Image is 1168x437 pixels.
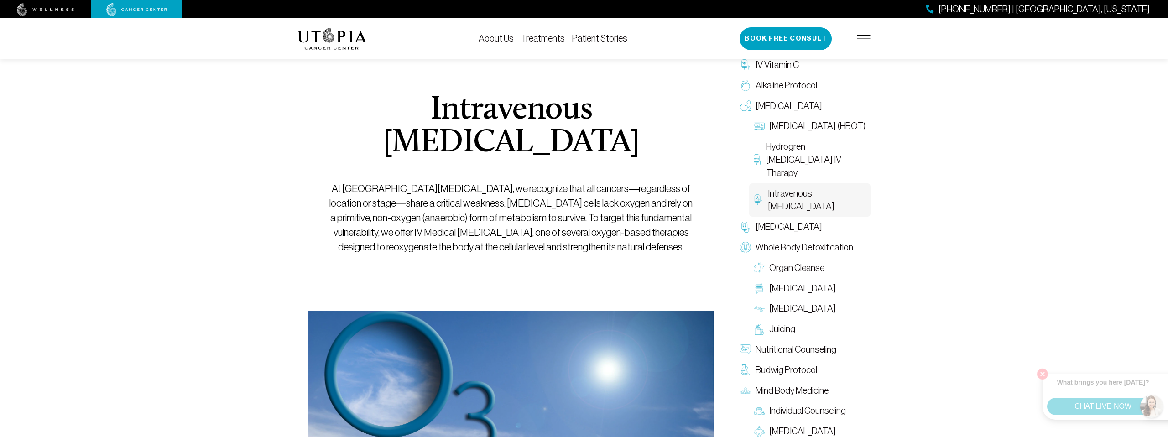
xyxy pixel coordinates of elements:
[756,364,817,377] span: Budwig Protocol
[740,59,751,70] img: IV Vitamin C
[754,303,765,314] img: Lymphatic Massage
[735,339,871,360] a: Nutritional Counseling
[756,241,853,254] span: Whole Body Detoxification
[735,55,871,75] a: IV Vitamin C
[740,100,751,111] img: Oxygen Therapy
[754,324,765,335] img: Juicing
[756,220,822,234] span: [MEDICAL_DATA]
[754,426,765,437] img: Group Therapy
[740,385,751,396] img: Mind Body Medicine
[740,344,751,355] img: Nutritional Counseling
[754,262,765,273] img: Organ Cleanse
[756,79,817,92] span: Alkaline Protocol
[766,140,866,179] span: Hydrogren [MEDICAL_DATA] IV Therapy
[756,384,829,397] span: Mind Body Medicine
[740,222,751,233] img: Chelation Therapy
[572,33,627,43] a: Patient Stories
[749,183,871,217] a: Intravenous [MEDICAL_DATA]
[740,364,751,375] img: Budwig Protocol
[735,380,871,401] a: Mind Body Medicine
[735,237,871,258] a: Whole Body Detoxification
[740,80,751,91] img: Alkaline Protocol
[297,28,366,50] img: logo
[769,302,836,315] span: [MEDICAL_DATA]
[756,343,836,356] span: Nutritional Counseling
[769,120,866,133] span: [MEDICAL_DATA] (HBOT)
[17,3,74,16] img: wellness
[106,3,167,16] img: cancer center
[521,33,565,43] a: Treatments
[749,278,871,299] a: [MEDICAL_DATA]
[740,27,832,50] button: Book Free Consult
[749,319,871,339] a: Juicing
[735,96,871,116] a: [MEDICAL_DATA]
[735,75,871,96] a: Alkaline Protocol
[769,404,846,417] span: Individual Counseling
[749,116,871,136] a: [MEDICAL_DATA] (HBOT)
[768,187,866,213] span: Intravenous [MEDICAL_DATA]
[329,94,693,160] h1: Intravenous [MEDICAL_DATA]
[735,217,871,237] a: [MEDICAL_DATA]
[754,283,765,294] img: Colon Therapy
[735,360,871,380] a: Budwig Protocol
[749,258,871,278] a: Organ Cleanse
[329,182,693,254] p: At [GEOGRAPHIC_DATA][MEDICAL_DATA], we recognize that all cancers—regardless of location or stage...
[756,99,822,113] span: [MEDICAL_DATA]
[479,33,514,43] a: About Us
[749,401,871,421] a: Individual Counseling
[749,298,871,319] a: [MEDICAL_DATA]
[857,35,871,42] img: icon-hamburger
[769,261,824,275] span: Organ Cleanse
[769,323,795,336] span: Juicing
[769,282,836,295] span: [MEDICAL_DATA]
[740,242,751,253] img: Whole Body Detoxification
[756,58,799,72] span: IV Vitamin C
[939,3,1150,16] span: [PHONE_NUMBER] | [GEOGRAPHIC_DATA], [US_STATE]
[754,121,765,132] img: Hyperbaric Oxygen Therapy (HBOT)
[754,194,763,205] img: Intravenous Ozone Therapy
[749,136,871,183] a: Hydrogren [MEDICAL_DATA] IV Therapy
[754,154,761,165] img: Hydrogren Peroxide IV Therapy
[754,406,765,416] img: Individual Counseling
[926,3,1150,16] a: [PHONE_NUMBER] | [GEOGRAPHIC_DATA], [US_STATE]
